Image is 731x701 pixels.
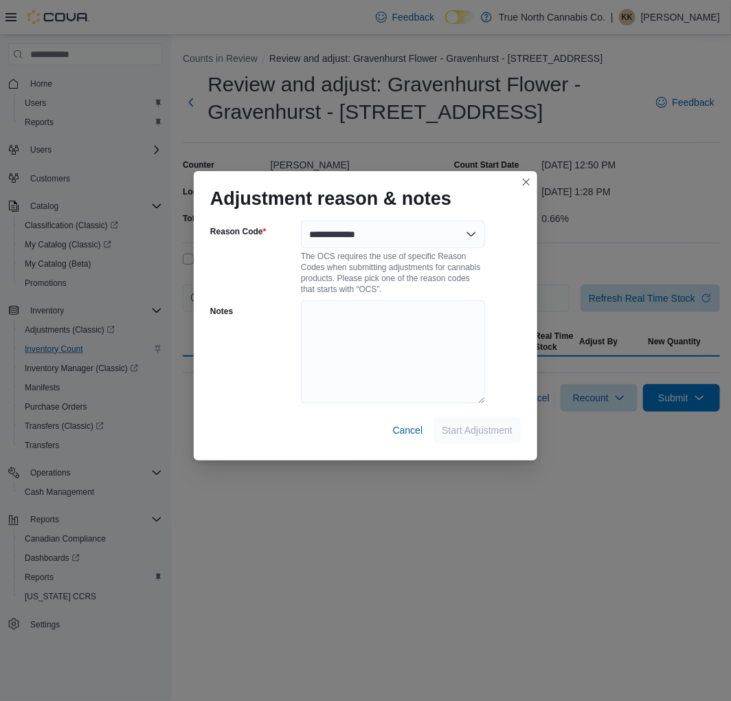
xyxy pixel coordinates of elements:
[210,188,451,210] h1: Adjustment reason & notes
[442,423,513,437] span: Start Adjustment
[387,416,429,444] button: Cancel
[393,423,423,437] span: Cancel
[210,306,233,317] label: Notes
[518,174,535,190] button: Closes this modal window
[301,248,485,295] div: The OCS requires the use of specific Reason Codes when submitting adjustments for cannabis produc...
[210,226,266,237] label: Reason Code
[434,416,521,444] button: Start Adjustment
